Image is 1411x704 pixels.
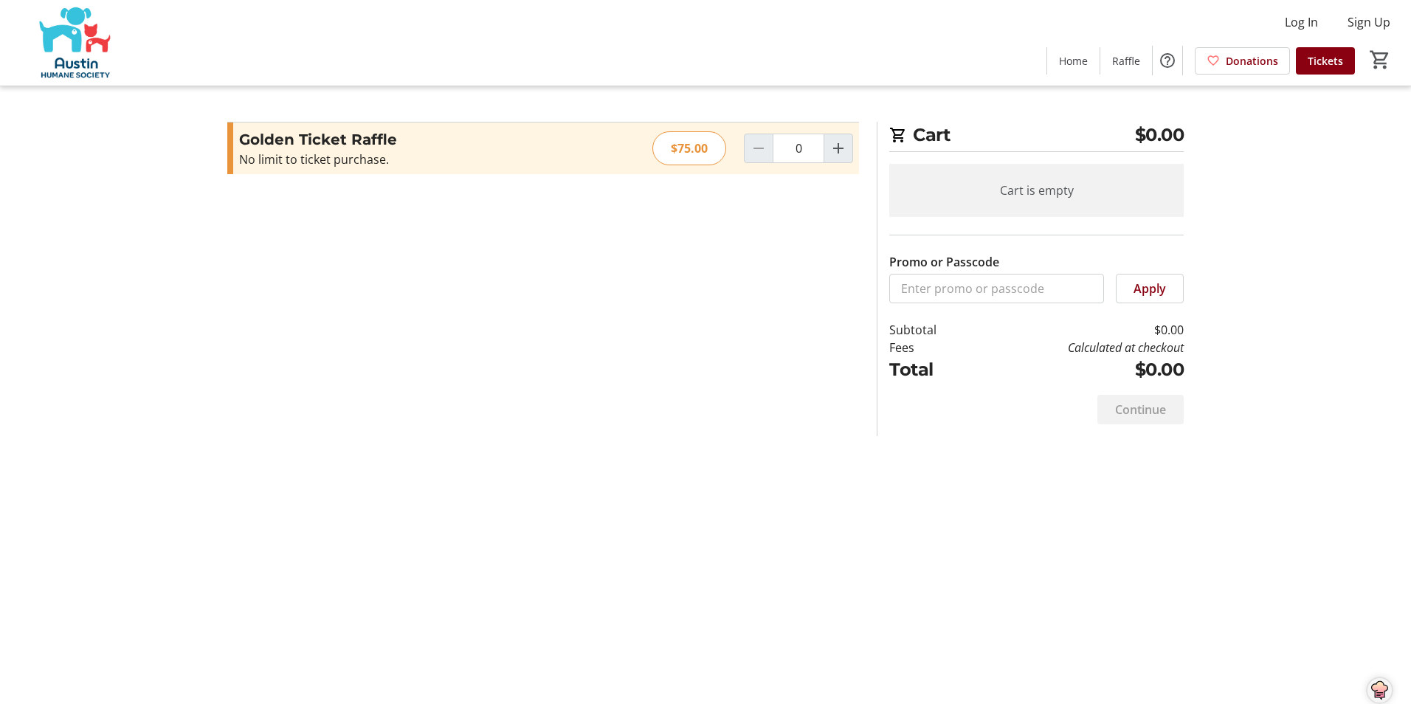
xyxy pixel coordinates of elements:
button: Sign Up [1336,10,1402,34]
span: Sign Up [1348,13,1390,31]
td: Fees [889,339,975,356]
td: Total [889,356,975,383]
span: Home [1059,53,1088,69]
td: Calculated at checkout [975,339,1184,356]
h3: Golden Ticket Raffle [239,128,562,151]
button: Increment by one [824,134,852,162]
span: $0.00 [1135,122,1184,148]
div: No limit to ticket purchase. [239,151,562,168]
a: Tickets [1296,47,1355,75]
span: Tickets [1308,53,1343,69]
button: Log In [1273,10,1330,34]
img: Austin Humane Society's Logo [9,6,140,80]
span: Apply [1134,280,1166,297]
button: Apply [1116,274,1184,303]
div: Cart is empty [889,164,1184,217]
td: $0.00 [975,356,1184,383]
label: Promo or Passcode [889,253,999,271]
button: Help [1153,46,1182,75]
div: $75.00 [652,131,726,165]
button: Cart [1367,46,1393,73]
span: Donations [1226,53,1278,69]
a: Home [1047,47,1100,75]
input: Golden Ticket Raffle Quantity [773,134,824,163]
span: Log In [1285,13,1318,31]
a: Raffle [1100,47,1152,75]
td: Subtotal [889,321,975,339]
input: Enter promo or passcode [889,274,1104,303]
td: $0.00 [975,321,1184,339]
a: Donations [1195,47,1290,75]
span: Raffle [1112,53,1140,69]
h2: Cart [889,122,1184,152]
